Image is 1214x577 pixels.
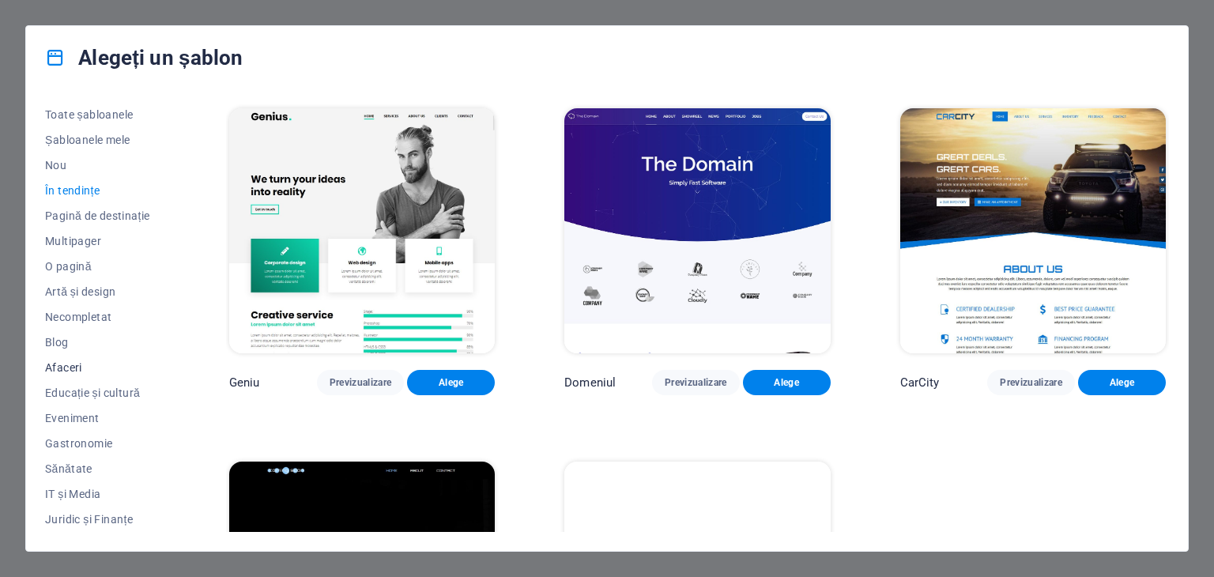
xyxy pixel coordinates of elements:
button: Multipager [45,228,160,254]
font: Previzualizare [1000,377,1062,388]
button: Nou [45,153,160,178]
font: Gastronomie [45,437,112,450]
button: Afaceri [45,355,160,380]
button: Juridic și Finanțe [45,507,160,532]
button: Gastronomie [45,431,160,456]
button: Pagină de destinație [45,203,160,228]
button: Sănătate [45,456,160,481]
font: Artă și design [45,285,115,298]
font: Previzualizare [665,377,727,388]
font: Domeniul [564,375,616,390]
font: Juridic și Finanțe [45,513,133,526]
font: Alege [774,377,799,388]
button: Toate șabloanele [45,102,160,127]
font: În tendințe [45,184,100,197]
button: Previzualizare [652,370,740,395]
font: Educație și cultură [45,387,140,399]
font: CarCity [900,375,940,390]
button: Alege [1078,370,1166,395]
font: Nou [45,159,66,172]
font: Pagină de destinație [45,209,150,222]
font: Blog [45,336,69,349]
button: Alege [743,370,831,395]
font: Multipager [45,235,101,247]
font: Alegeți un șablon [78,46,243,70]
font: Alege [439,377,464,388]
button: Educație și cultură [45,380,160,405]
button: Alege [407,370,495,395]
font: Alege [1110,377,1135,388]
font: Șabloanele mele [45,134,130,146]
font: Geniu [229,375,260,390]
font: Previzualizare [330,377,392,388]
font: Necompletat [45,311,111,323]
img: Domeniul [564,108,830,353]
img: Geniu [229,108,495,353]
button: Necompletat [45,304,160,330]
button: Artă și design [45,279,160,304]
button: În tendințe [45,178,160,203]
button: IT și Media [45,481,160,507]
font: Afaceri [45,361,82,374]
button: Blog [45,330,160,355]
font: Eveniment [45,412,100,424]
button: O pagină [45,254,160,279]
font: Toate șabloanele [45,108,133,121]
button: Eveniment [45,405,160,431]
button: Previzualizare [317,370,405,395]
button: Șabloanele mele [45,127,160,153]
font: IT și Media [45,488,100,500]
font: O pagină [45,260,92,273]
button: Previzualizare [987,370,1075,395]
img: CarCity [900,108,1166,353]
font: Sănătate [45,462,92,475]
